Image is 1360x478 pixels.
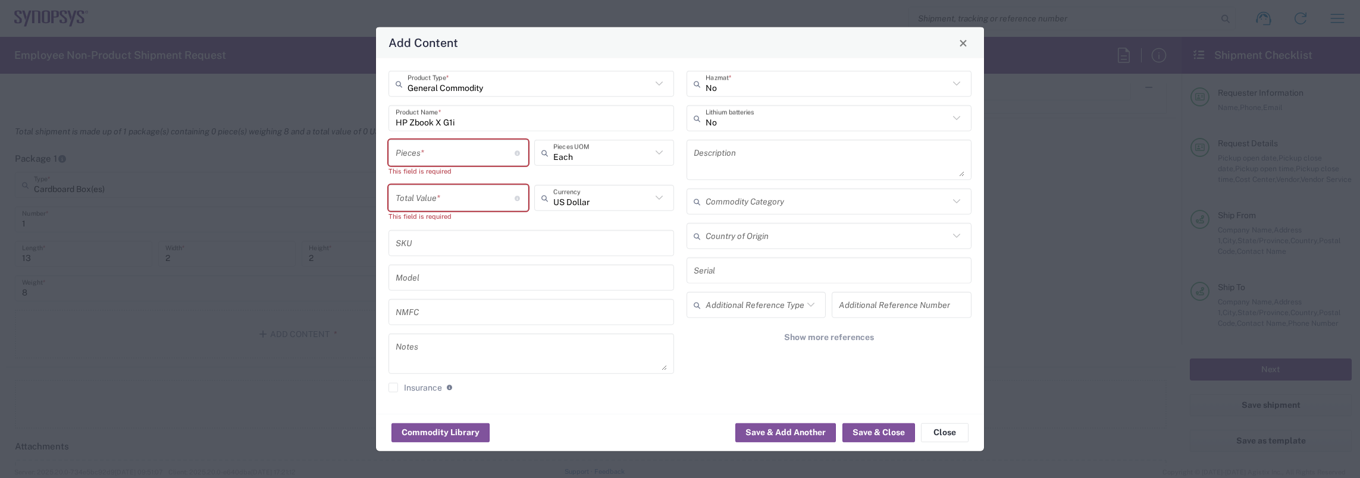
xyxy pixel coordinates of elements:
button: Close [955,34,972,51]
button: Commodity Library [391,423,490,442]
div: This field is required [388,166,528,177]
label: Insurance [388,383,442,392]
h4: Add Content [388,34,458,51]
span: Show more references [784,332,874,343]
div: This field is required [388,211,528,222]
button: Close [921,423,969,442]
button: Save & Add Another [735,423,836,442]
button: Save & Close [842,423,915,442]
